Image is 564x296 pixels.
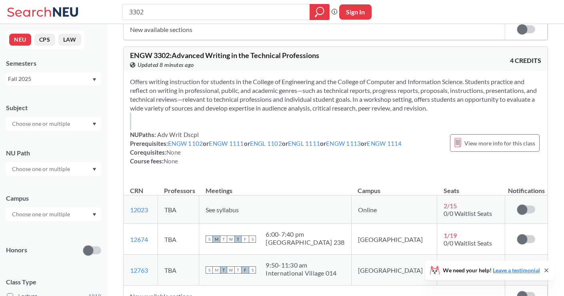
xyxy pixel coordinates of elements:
div: [GEOGRAPHIC_DATA] 238 [266,238,344,246]
span: 2 / 15 [444,202,457,209]
input: Choose one or multiple [8,164,75,174]
span: F [242,236,249,243]
span: 0/0 Waitlist Seats [444,239,492,247]
th: Notifications [505,178,548,195]
th: Seats [437,178,505,195]
input: Class, professor, course number, "phrase" [128,5,304,19]
th: Professors [158,178,199,195]
span: W [227,266,234,274]
span: View more info for this class [464,138,535,148]
td: TBA [158,255,199,286]
section: Offers writing instruction for students in the College of Engineering and the College of Computer... [130,77,541,113]
div: International Village 014 [266,269,336,277]
div: Dropdown arrow [6,117,101,131]
span: 4 CREDITS [510,56,541,65]
div: Dropdown arrow [6,207,101,221]
a: ENGW 1113 [326,140,361,147]
td: TBA [158,195,199,224]
svg: Dropdown arrow [92,213,96,216]
span: Updated 8 minutes ago [138,60,194,69]
td: [GEOGRAPHIC_DATA] [351,255,437,286]
span: M [213,236,220,243]
span: S [249,266,256,274]
a: ENGW 1114 [367,140,402,147]
span: F [242,266,249,274]
span: S [206,236,213,243]
a: ENGW 1102 [168,140,203,147]
span: S [206,266,213,274]
button: LAW [58,34,81,46]
button: CPS [34,34,55,46]
span: We need your help! [443,268,540,273]
td: [GEOGRAPHIC_DATA] [351,224,437,255]
th: Campus [351,178,437,195]
a: 12023 [130,206,148,213]
span: Class Type [6,278,101,286]
div: Fall 2025 [8,75,92,83]
span: T [234,236,242,243]
div: Fall 2025Dropdown arrow [6,72,101,85]
svg: Dropdown arrow [92,78,96,81]
span: Adv Writ Dscpl [156,131,199,138]
span: T [234,266,242,274]
span: M [213,266,220,274]
input: Choose one or multiple [8,119,75,129]
span: S [249,236,256,243]
span: 0/0 Waitlist Seats [444,209,492,217]
a: ENGL 1111 [288,140,320,147]
button: Sign In [339,4,372,20]
div: NUPaths: Prerequisites: or or or or or Corequisites: Course fees: [130,130,402,165]
span: T [220,266,227,274]
a: ENGW 1111 [209,140,244,147]
span: 1 / 19 [444,232,457,239]
svg: magnifying glass [315,6,324,18]
span: T [220,236,227,243]
button: NEU [9,34,31,46]
div: CRN [130,186,143,195]
svg: Dropdown arrow [92,168,96,171]
a: Leave a testimonial [493,267,540,274]
input: Choose one or multiple [8,209,75,219]
td: New available sections [124,19,505,40]
div: Subject [6,103,101,112]
span: None [166,149,181,156]
div: 9:50 - 11:30 am [266,261,336,269]
a: 12763 [130,266,148,274]
span: ENGW 3302 : Advanced Writing in the Technical Professions [130,51,319,60]
th: Meetings [199,178,351,195]
div: NU Path [6,149,101,157]
td: Online [351,195,437,224]
a: ENGL 1102 [250,140,282,147]
td: TBA [158,224,199,255]
a: 12674 [130,236,148,243]
div: Semesters [6,59,101,68]
div: 6:00 - 7:40 pm [266,230,344,238]
span: See syllabus [206,206,239,213]
div: Campus [6,194,101,203]
p: Honors [6,246,27,255]
div: magnifying glass [310,4,330,20]
svg: Dropdown arrow [92,123,96,126]
span: W [227,236,234,243]
div: Dropdown arrow [6,162,101,176]
span: None [164,157,178,165]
